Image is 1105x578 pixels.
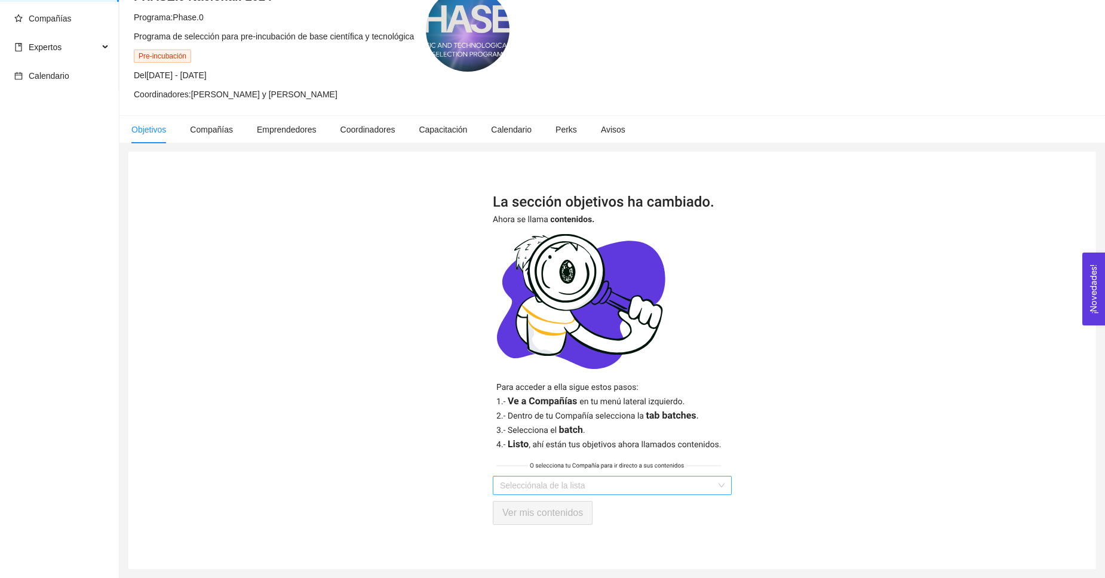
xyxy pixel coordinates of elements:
[419,125,467,134] span: Capacitación
[29,42,62,52] span: Expertos
[257,125,317,134] span: Emprendedores
[134,13,204,22] span: Programa: Phase.0
[340,125,395,134] span: Coordinadores
[134,32,414,41] span: Programa de selección para pre-incubación de base científica y tecnológica
[29,71,69,81] span: Calendario
[491,125,532,134] span: Calendario
[493,196,732,476] img: redireccionamiento.7b00f663.svg
[14,43,23,51] span: book
[14,72,23,80] span: calendar
[555,125,577,134] span: Perks
[190,125,233,134] span: Compañías
[131,125,166,134] span: Objetivos
[493,501,593,525] button: Ver mis contenidos
[134,70,207,80] span: Del [DATE] - [DATE]
[134,50,191,63] span: Pre-incubación
[1082,253,1105,325] button: Open Feedback Widget
[29,14,72,23] span: Compañías
[134,90,337,99] span: Coordinadores: [PERSON_NAME] y [PERSON_NAME]
[601,125,625,134] span: Avisos
[14,14,23,23] span: star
